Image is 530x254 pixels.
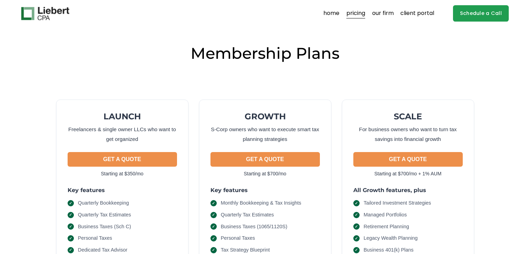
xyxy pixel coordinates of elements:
span: Dedicated Tax Advisor [78,246,128,254]
button: GET A QUOTE [353,152,463,167]
p: Starting at $350/mo [68,169,177,178]
p: Starting at $700/mo [210,169,320,178]
a: pricing [346,8,365,19]
span: Quarterly Tax Estimates [221,211,274,219]
span: Business Taxes (Sch C) [78,223,131,231]
span: Legacy Wealth Planning [364,235,418,242]
span: Monthly Bookkeeping & Tax Insights [221,199,301,207]
span: Business Taxes (1065/1120S) [221,223,287,231]
a: our firm [372,8,394,19]
button: GET A QUOTE [210,152,320,167]
img: Liebert CPA [21,7,69,20]
h2: GROWTH [210,111,320,122]
span: Business 401(k) Plans [364,246,414,254]
span: Quarterly Tax Estimates [78,211,131,219]
a: client portal [400,8,434,19]
p: Starting at $700/mo + 1% AUM [353,169,463,178]
h3: Key features [68,186,177,194]
span: Personal Taxes [221,235,255,242]
h2: Membership Plans [21,43,509,63]
p: For business owners who want to turn tax savings into financial growth [353,125,463,144]
p: Freelancers & single owner LLCs who want to get organized [68,125,177,144]
span: Quarterly Bookkeeping [78,199,129,207]
p: S-Corp owners who want to execute smart tax planning strategies [210,125,320,144]
span: Personal Taxes [78,235,112,242]
h2: LAUNCH [68,111,177,122]
span: Managed Portfolios [364,211,407,219]
a: Schedule a Call [453,5,509,22]
span: Tailored Investment Strategies [364,199,431,207]
span: Retirement Planning [364,223,409,231]
h2: SCALE [353,111,463,122]
h3: All Growth features, plus [353,186,463,194]
span: Tax Strategy Blueprint [221,246,270,254]
h3: Key features [210,186,320,194]
a: home [323,8,339,19]
button: GET A QUOTE [68,152,177,167]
